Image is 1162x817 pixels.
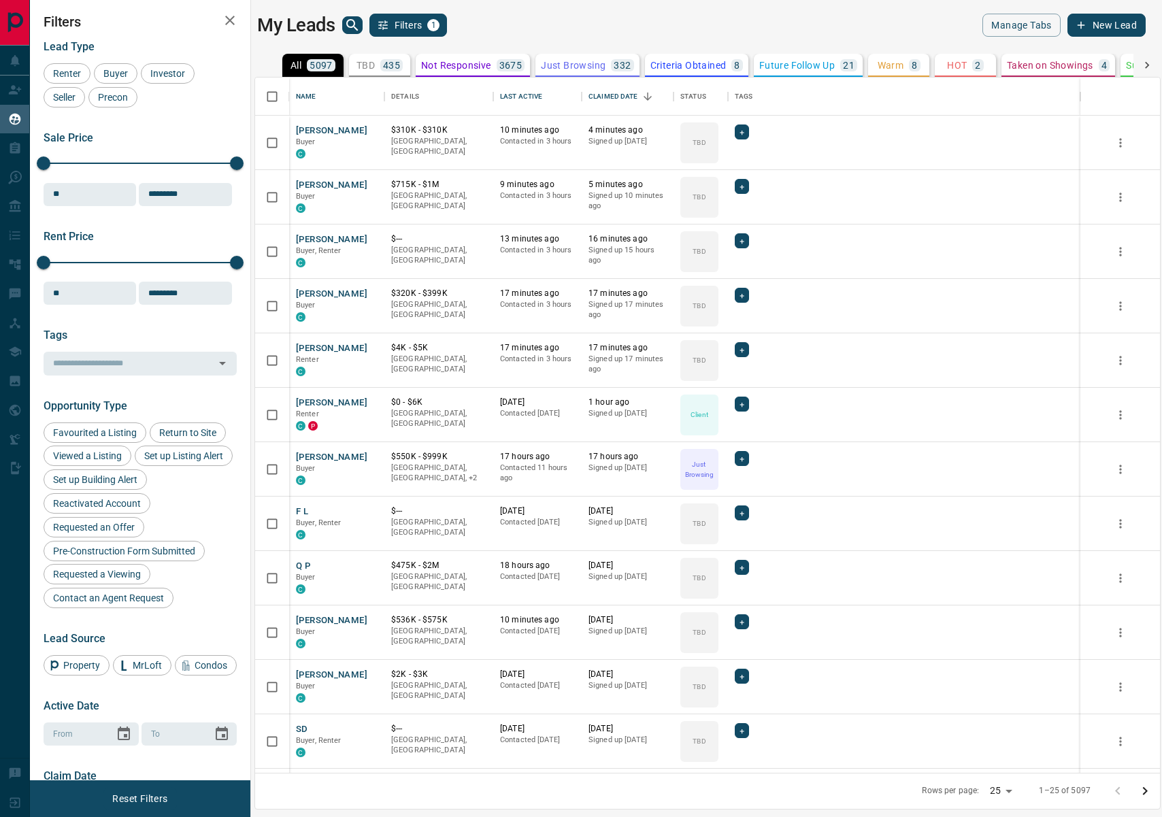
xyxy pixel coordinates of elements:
[391,299,486,320] p: [GEOGRAPHIC_DATA], [GEOGRAPHIC_DATA]
[296,312,305,322] div: condos.ca
[588,560,667,571] p: [DATE]
[391,288,486,299] p: $320K - $399K
[429,20,438,30] span: 1
[1110,296,1131,316] button: more
[113,655,171,676] div: MrLoft
[735,342,749,357] div: +
[588,723,667,735] p: [DATE]
[693,246,705,256] p: TBD
[296,149,305,159] div: condos.ca
[500,299,575,310] p: Contacted in 3 hours
[391,78,419,116] div: Details
[391,517,486,538] p: [GEOGRAPHIC_DATA], [GEOGRAPHIC_DATA]
[421,61,491,70] p: Not Responsive
[154,427,221,438] span: Return to Site
[912,61,917,70] p: 8
[735,614,749,629] div: +
[541,61,605,70] p: Just Browsing
[88,87,137,107] div: Precon
[682,459,717,480] p: Just Browsing
[289,78,384,116] div: Name
[48,569,146,580] span: Requested a Viewing
[296,179,367,192] button: [PERSON_NAME]
[296,669,367,682] button: [PERSON_NAME]
[110,720,137,748] button: Choose date
[391,136,486,157] p: [GEOGRAPHIC_DATA], [GEOGRAPHIC_DATA]
[391,680,486,701] p: [GEOGRAPHIC_DATA], [GEOGRAPHIC_DATA]
[693,355,705,365] p: TBD
[614,61,631,70] p: 332
[588,288,667,299] p: 17 minutes ago
[1110,241,1131,262] button: more
[1101,61,1107,70] p: 4
[391,245,486,266] p: [GEOGRAPHIC_DATA], [GEOGRAPHIC_DATA]
[740,397,744,411] span: +
[1110,514,1131,534] button: more
[500,397,575,408] p: [DATE]
[588,299,667,320] p: Signed up 17 minutes ago
[1110,568,1131,588] button: more
[296,505,308,518] button: F L
[141,63,195,84] div: Investor
[44,87,85,107] div: Seller
[391,560,486,571] p: $475K - $2M
[588,78,638,116] div: Claimed Date
[588,669,667,680] p: [DATE]
[296,246,342,255] span: Buyer, Renter
[735,78,753,116] div: Tags
[175,655,237,676] div: Condos
[44,699,99,712] span: Active Date
[44,63,90,84] div: Renter
[680,78,706,116] div: Status
[44,329,67,341] span: Tags
[128,660,167,671] span: MrLoft
[356,61,375,70] p: TBD
[500,571,575,582] p: Contacted [DATE]
[588,190,667,212] p: Signed up 10 minutes ago
[650,61,727,70] p: Criteria Obtained
[500,735,575,746] p: Contacted [DATE]
[588,408,667,419] p: Signed up [DATE]
[48,522,139,533] span: Requested an Offer
[693,573,705,583] p: TBD
[391,614,486,626] p: $536K - $575K
[296,137,316,146] span: Buyer
[296,78,316,116] div: Name
[146,68,190,79] span: Investor
[391,233,486,245] p: $---
[257,14,335,36] h1: My Leads
[693,518,705,529] p: TBD
[296,397,367,410] button: [PERSON_NAME]
[296,560,310,573] button: Q P
[391,179,486,190] p: $715K - $1M
[48,450,127,461] span: Viewed a Listing
[296,342,367,355] button: [PERSON_NAME]
[48,498,146,509] span: Reactivated Account
[500,505,575,517] p: [DATE]
[391,723,486,735] p: $---
[878,61,904,70] p: Warm
[44,541,205,561] div: Pre-Construction Form Submitted
[582,78,674,116] div: Claimed Date
[500,463,575,484] p: Contacted 11 hours ago
[947,61,967,70] p: HOT
[843,61,854,70] p: 21
[1007,61,1093,70] p: Taken on Showings
[740,125,744,139] span: +
[740,343,744,356] span: +
[391,626,486,647] p: [GEOGRAPHIC_DATA], [GEOGRAPHIC_DATA]
[296,301,316,310] span: Buyer
[103,787,176,810] button: Reset Filters
[500,451,575,463] p: 17 hours ago
[734,61,740,70] p: 8
[296,723,308,736] button: SD
[310,61,333,70] p: 5097
[48,427,142,438] span: Favourited a Listing
[740,506,744,520] span: +
[500,78,542,116] div: Last Active
[296,584,305,594] div: condos.ca
[1110,677,1131,697] button: more
[296,451,367,464] button: [PERSON_NAME]
[391,571,486,593] p: [GEOGRAPHIC_DATA], [GEOGRAPHIC_DATA]
[500,233,575,245] p: 13 minutes ago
